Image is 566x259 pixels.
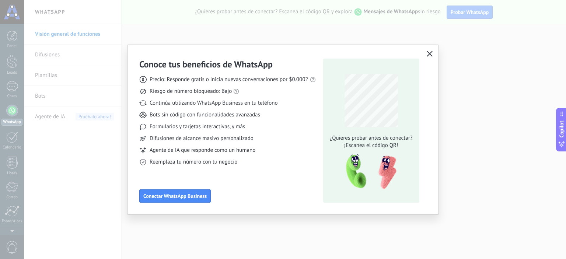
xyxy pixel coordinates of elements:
[150,147,255,154] span: Agente de IA que responde como un humano
[139,59,273,70] h3: Conoce tus beneficios de WhatsApp
[328,142,415,149] span: ¡Escanea el código QR!
[150,99,277,107] span: Continúa utilizando WhatsApp Business en tu teléfono
[150,111,260,119] span: Bots sin código con funcionalidades avanzadas
[139,189,211,203] button: Conectar WhatsApp Business
[150,135,254,142] span: Difusiones de alcance masivo personalizado
[143,193,207,199] span: Conectar WhatsApp Business
[328,134,415,142] span: ¿Quieres probar antes de conectar?
[558,120,565,137] span: Copilot
[150,88,232,95] span: Riesgo de número bloqueado: Bajo
[150,123,245,130] span: Formularios y tarjetas interactivas, y más
[150,158,237,166] span: Reemplaza tu número con tu negocio
[340,152,398,192] img: qr-pic-1x.png
[150,76,308,83] span: Precio: Responde gratis o inicia nuevas conversaciones por $0.0002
